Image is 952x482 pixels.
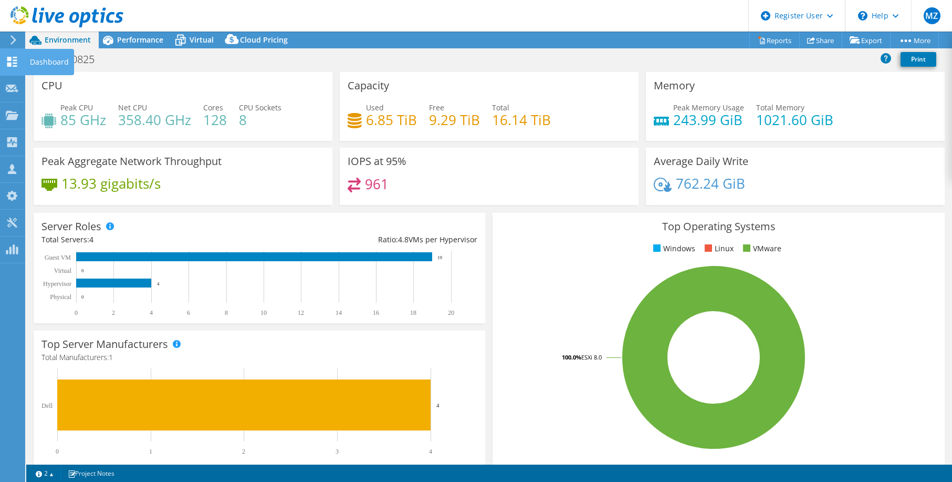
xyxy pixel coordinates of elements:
[756,102,804,112] span: Total Memory
[149,448,152,455] text: 1
[492,114,551,126] h4: 16.14 TiB
[581,353,602,361] tspan: ESXi 8.0
[45,254,71,261] text: Guest VM
[890,32,939,48] a: More
[43,280,71,288] text: Hypervisor
[190,35,214,45] span: Virtual
[41,80,62,91] h3: CPU
[75,309,78,316] text: 0
[373,309,379,316] text: 16
[654,156,748,167] h3: Average Daily Write
[109,352,113,362] span: 1
[756,114,833,126] h4: 1021.60 GiB
[298,309,304,316] text: 12
[225,309,228,316] text: 8
[28,467,61,480] a: 2
[81,294,84,300] text: 0
[366,114,417,126] h4: 6.85 TiB
[239,102,281,112] span: CPU Sockets
[41,339,168,350] h3: Top Server Manufacturers
[239,114,281,126] h4: 8
[799,32,842,48] a: Share
[676,178,745,189] h4: 762.24 GiB
[45,35,91,45] span: Environment
[117,35,163,45] span: Performance
[654,80,695,91] h3: Memory
[150,309,153,316] text: 4
[60,114,106,126] h4: 85 GHz
[410,309,416,316] text: 18
[437,255,443,260] text: 19
[436,402,440,408] text: 4
[60,102,93,112] span: Peak CPU
[740,243,781,254] li: VMware
[187,309,190,316] text: 6
[25,49,74,75] div: Dashboard
[492,102,509,112] span: Total
[54,267,72,274] text: Virtual
[260,309,267,316] text: 10
[56,448,59,455] text: 0
[203,114,227,126] h4: 128
[651,243,695,254] li: Windows
[118,114,191,126] h4: 358.40 GHz
[41,402,53,409] text: Dell
[562,353,581,361] tspan: 100.0%
[500,221,936,232] h3: Top Operating Systems
[60,467,122,480] a: Project Notes
[366,102,384,112] span: Used
[348,80,389,91] h3: Capacity
[41,221,101,232] h3: Server Roles
[429,114,480,126] h4: 9.29 TiB
[702,243,734,254] li: Linux
[118,102,147,112] span: Net CPU
[89,234,93,244] span: 4
[41,156,222,167] h3: Peak Aggregate Network Throughput
[157,281,160,286] text: 4
[41,352,477,363] h4: Total Manufacturers:
[81,268,84,273] text: 0
[41,234,259,245] div: Total Servers:
[112,309,115,316] text: 2
[429,102,444,112] span: Free
[50,293,71,301] text: Physical
[448,309,454,316] text: 20
[673,102,744,112] span: Peak Memory Usage
[673,114,744,126] h4: 243.99 GiB
[240,35,288,45] span: Cloud Pricing
[398,234,409,244] span: 4.8
[203,102,223,112] span: Cores
[348,156,406,167] h3: IOPS at 95%
[842,32,891,48] a: Export
[858,11,867,20] svg: \n
[924,7,940,24] span: MZ
[259,234,477,245] div: Ratio: VMs per Hypervisor
[242,448,245,455] text: 2
[336,309,342,316] text: 14
[429,448,432,455] text: 4
[749,32,800,48] a: Reports
[365,178,389,190] h4: 961
[901,52,936,67] a: Print
[336,448,339,455] text: 3
[61,178,161,189] h4: 13.93 gigabits/s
